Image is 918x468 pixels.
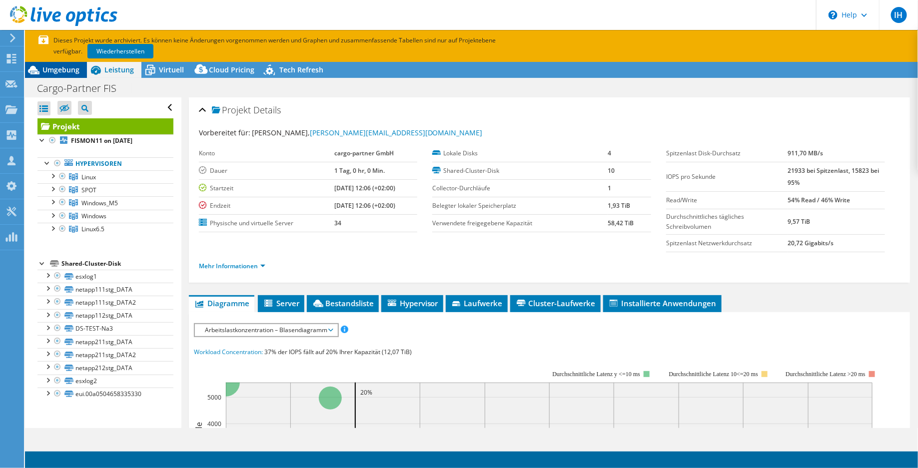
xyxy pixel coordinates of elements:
label: Verwendete freigegebene Kapazität [432,218,608,228]
label: Spitzenlast Netzwerkdurchsatz [666,238,788,248]
a: Hypervisoren [37,157,173,170]
a: esxlog1 [37,270,173,283]
a: [PERSON_NAME][EMAIL_ADDRESS][DOMAIN_NAME] [310,128,483,137]
a: Projekt [37,118,173,134]
span: Diagramme [194,298,249,308]
span: Linux [81,173,96,181]
tspan: Durchschnittliche Latenz y <=10 ms [552,371,640,378]
b: 20,72 Gigabits/s [788,239,834,247]
a: Wiederherstellen [87,44,153,58]
label: Spitzenlast Disk-Durchsatz [666,148,788,158]
span: Hypervisor [386,298,438,308]
a: Windows_M5 [37,196,173,209]
label: Belegter lokaler Speicherplatz [432,201,608,211]
label: IOPS pro Sekunde [666,172,788,182]
span: Windows_M5 [81,199,118,207]
span: Windows [81,212,106,220]
label: Endzeit [199,201,334,211]
b: 1 Tag, 0 hr, 0 Min. [334,166,385,175]
span: Cluster-Laufwerke [515,298,596,308]
span: Workload Concentration: [194,348,263,356]
b: 10 [608,166,615,175]
label: Collector-Durchläufe [432,183,608,193]
span: 37% der IOPS fällt auf 20% Ihrer Kapazität (12,07 TiB) [264,348,412,356]
label: Durchschnittliches tägliches Schreibvolumen [666,212,788,232]
span: Leistung [104,65,134,74]
text: Durchschnittliche Latenz >20 ms [786,371,866,378]
label: Lokale Disks [432,148,608,158]
a: netapp112stg_DATA [37,309,173,322]
a: Linux6.5 [37,223,173,236]
a: netapp211stg_DATA [37,335,173,348]
b: 911,70 MB/s [788,149,824,157]
b: 1 [608,184,611,192]
text: 5000 [207,393,221,402]
span: Bestandsliste [312,298,374,308]
label: Konto [199,148,334,158]
div: Shared-Cluster-Disk [61,258,173,270]
a: Linux [37,170,173,183]
b: [DATE] 12:06 (+02:00) [334,201,395,210]
label: Dauer [199,166,334,176]
span: Details [253,104,281,116]
a: SPOT [37,183,173,196]
span: Installierte Anwendungen [608,298,717,308]
b: 21933 bei Spitzenlast, 15823 bei 95% [788,166,880,187]
a: netapp111stg_DATA2 [37,296,173,309]
a: netapp211stg_DATA2 [37,348,173,361]
b: 1,93 TiB [608,201,630,210]
text: 20% [360,388,372,397]
a: Windows [37,210,173,223]
text: 4000 [207,420,221,428]
a: netapp111stg_DATA [37,283,173,296]
label: Startzeit [199,183,334,193]
a: FISMON11 on [DATE] [37,134,173,147]
a: eui.00a0504658335330 [37,388,173,401]
span: IH [891,7,907,23]
h1: Cargo-Partner FIS [32,83,132,94]
b: 58,42 TiB [608,219,634,227]
b: [DATE] 12:06 (+02:00) [334,184,395,192]
b: 4 [608,149,611,157]
p: Dieses Projekt wurde archiviert. Es können keine Änderungen vorgenommen werden und Graphen und zu... [38,35,528,57]
span: Server [263,298,299,308]
label: Vorbereitet für: [199,128,250,137]
span: Laufwerke [451,298,503,308]
b: FISMON11 on [DATE] [71,136,132,145]
label: Physische und virtuelle Server [199,218,334,228]
b: 34 [334,219,341,227]
span: Umgebung [42,65,79,74]
span: Virtuell [159,65,184,74]
b: cargo-partner GmbH [334,149,394,157]
a: Mehr Informationen [199,262,265,270]
span: Tech Refresh [279,65,323,74]
b: 9,57 TiB [788,217,811,226]
svg: \n [829,10,838,19]
a: DS-TEST-Na3 [37,322,173,335]
b: 54% Read / 46% Write [788,196,851,204]
a: netapp212stg_DATA [37,361,173,374]
span: Projekt [212,105,251,115]
label: Read/Write [666,195,788,205]
tspan: Durchschnittliche Latenz 10<=20 ms [669,371,758,378]
span: [PERSON_NAME], [252,128,483,137]
span: Arbeitslastkonzentration – Blasendiagramm [200,324,332,336]
span: Linux6.5 [81,225,104,233]
a: esxlog2 [37,375,173,388]
label: Shared-Cluster-Disk [432,166,608,176]
span: SPOT [81,186,96,194]
span: Cloud Pricing [209,65,254,74]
